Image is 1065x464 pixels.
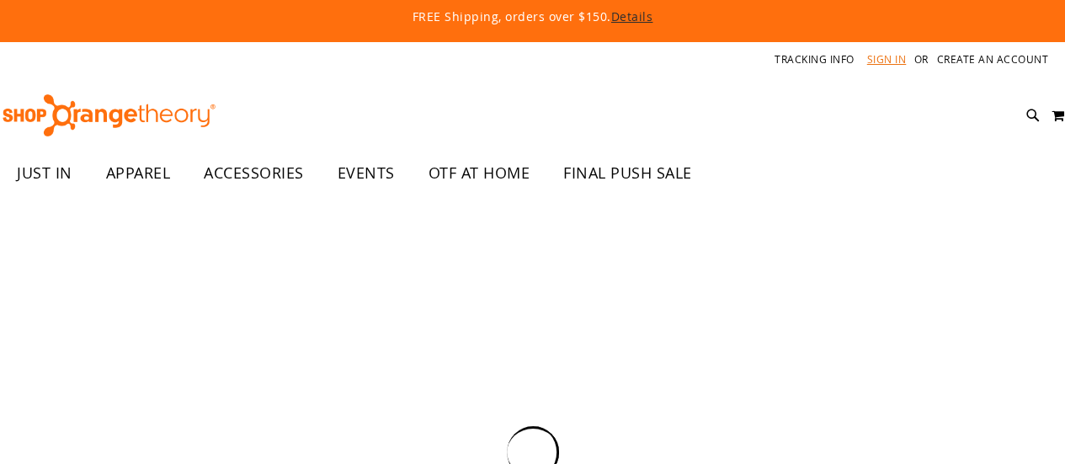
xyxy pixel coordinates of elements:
span: FINAL PUSH SALE [563,154,692,192]
span: ACCESSORIES [204,154,304,192]
a: Tracking Info [775,52,855,67]
a: FINAL PUSH SALE [546,154,709,193]
span: APPAREL [106,154,171,192]
a: OTF AT HOME [412,154,547,193]
span: JUST IN [17,154,72,192]
a: EVENTS [321,154,412,193]
p: FREE Shipping, orders over $150. [61,8,1004,25]
a: Create an Account [937,52,1049,67]
a: ACCESSORIES [187,154,321,193]
a: Details [611,8,653,24]
span: EVENTS [338,154,395,192]
a: Sign In [867,52,907,67]
span: OTF AT HOME [429,154,530,192]
a: APPAREL [89,154,188,193]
